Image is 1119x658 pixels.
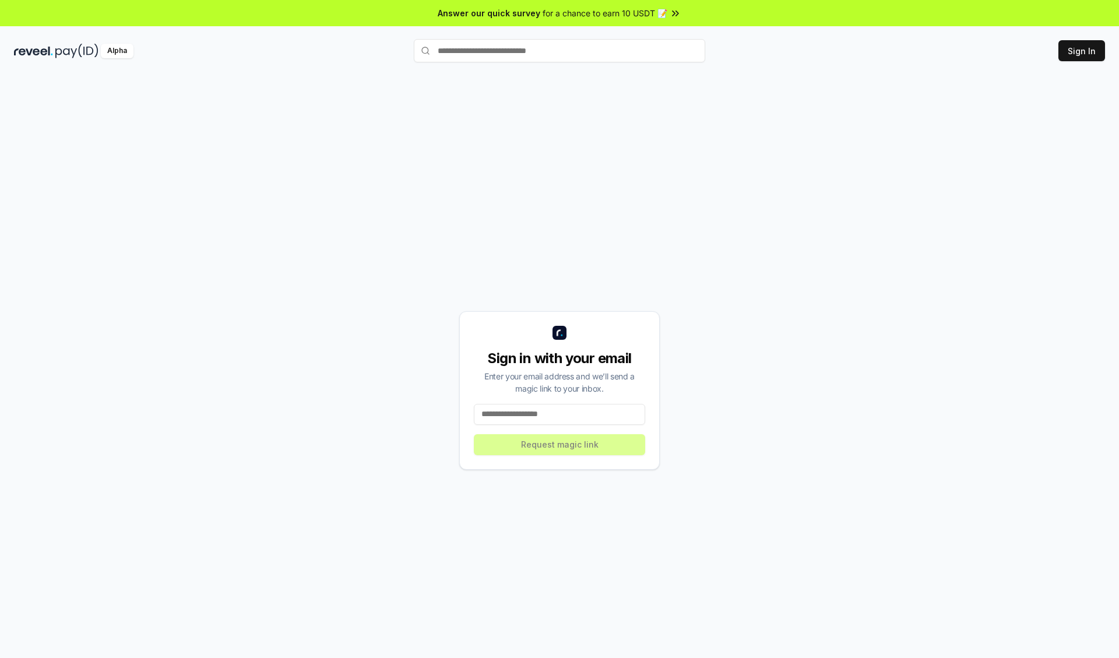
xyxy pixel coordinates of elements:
img: pay_id [55,44,98,58]
span: for a chance to earn 10 USDT 📝 [543,7,667,19]
div: Sign in with your email [474,349,645,368]
div: Alpha [101,44,133,58]
span: Answer our quick survey [438,7,540,19]
img: logo_small [553,326,566,340]
img: reveel_dark [14,44,53,58]
button: Sign In [1058,40,1105,61]
div: Enter your email address and we’ll send a magic link to your inbox. [474,370,645,395]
